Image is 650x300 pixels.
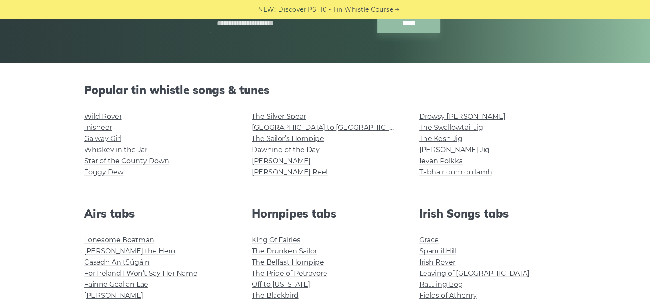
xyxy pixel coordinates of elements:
a: PST10 - Tin Whistle Course [308,5,393,15]
a: [PERSON_NAME] the Hero [84,247,175,255]
a: [PERSON_NAME] [84,291,143,300]
h2: Popular tin whistle songs & tunes [84,83,566,97]
a: The Pride of Petravore [252,269,327,277]
a: Casadh An tSúgáin [84,258,150,266]
a: Galway Girl [84,135,121,143]
a: The Sailor’s Hornpipe [252,135,324,143]
a: The Belfast Hornpipe [252,258,324,266]
a: Ievan Polkka [419,157,463,165]
a: [PERSON_NAME] [252,157,311,165]
a: Irish Rover [419,258,456,266]
a: Fields of Athenry [419,291,477,300]
a: Off to [US_STATE] [252,280,310,288]
a: King Of Fairies [252,236,300,244]
a: Star of the County Down [84,157,169,165]
a: The Swallowtail Jig [419,124,483,132]
a: Rattling Bog [419,280,463,288]
a: Tabhair dom do lámh [419,168,492,176]
span: NEW: [258,5,276,15]
a: Grace [419,236,439,244]
a: Wild Rover [84,112,122,121]
a: The Silver Spear [252,112,306,121]
a: [GEOGRAPHIC_DATA] to [GEOGRAPHIC_DATA] [252,124,409,132]
a: Spancil Hill [419,247,456,255]
a: For Ireland I Won’t Say Her Name [84,269,197,277]
a: Foggy Dew [84,168,124,176]
a: Fáinne Geal an Lae [84,280,148,288]
a: Leaving of [GEOGRAPHIC_DATA] [419,269,529,277]
a: [PERSON_NAME] Reel [252,168,328,176]
a: Inisheer [84,124,112,132]
a: Drowsy [PERSON_NAME] [419,112,506,121]
a: Dawning of the Day [252,146,320,154]
a: The Blackbird [252,291,299,300]
a: Lonesome Boatman [84,236,154,244]
h2: Irish Songs tabs [419,207,566,220]
h2: Airs tabs [84,207,231,220]
a: [PERSON_NAME] Jig [419,146,490,154]
a: Whiskey in the Jar [84,146,147,154]
a: The Kesh Jig [419,135,462,143]
a: The Drunken Sailor [252,247,317,255]
span: Discover [278,5,306,15]
h2: Hornpipes tabs [252,207,399,220]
